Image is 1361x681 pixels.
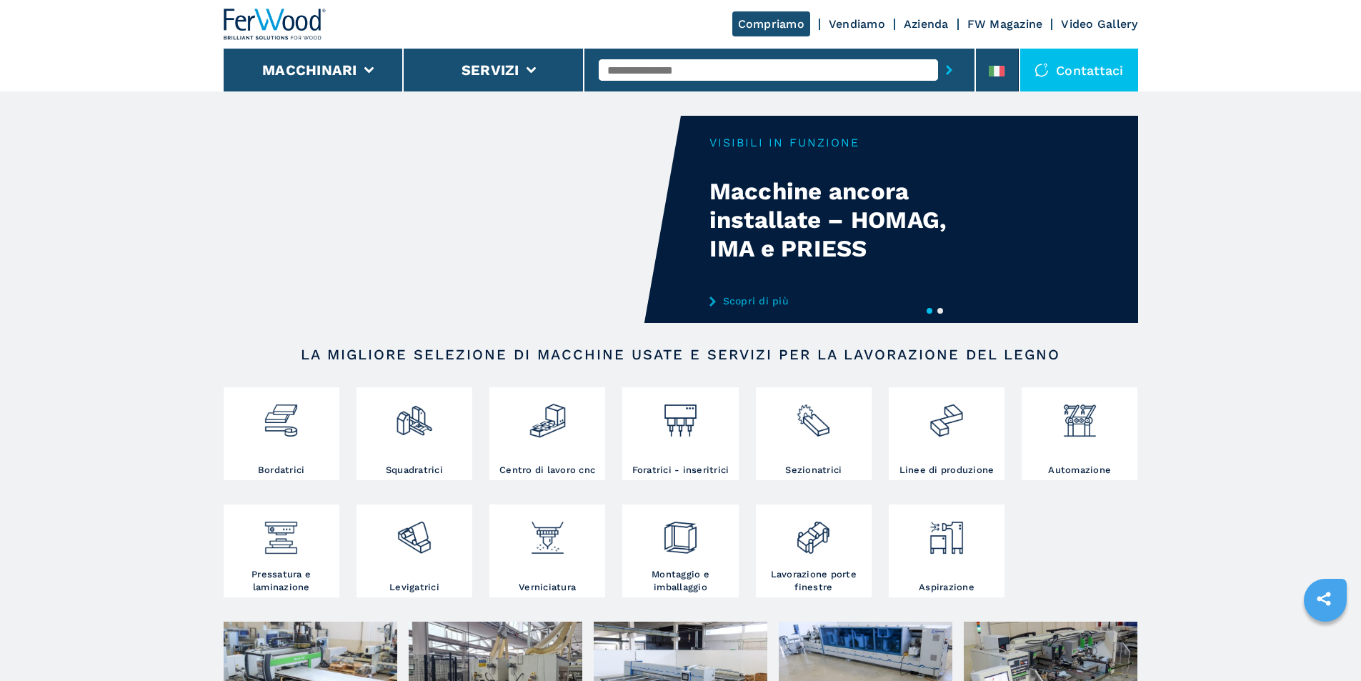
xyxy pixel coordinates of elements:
a: Video Gallery [1061,17,1137,31]
a: Levigatrici [357,504,472,597]
img: automazione.png [1061,391,1099,439]
div: Contattaci [1020,49,1138,91]
a: Vendiamo [829,17,885,31]
img: linee_di_produzione_2.png [927,391,965,439]
img: lavorazione_porte_finestre_2.png [794,508,832,557]
a: Foratrici - inseritrici [622,387,738,480]
a: Automazione [1022,387,1137,480]
a: Verniciatura [489,504,605,597]
img: aspirazione_1.png [927,508,965,557]
img: verniciatura_1.png [529,508,567,557]
a: sharethis [1306,581,1342,617]
a: Centro di lavoro cnc [489,387,605,480]
a: Bordatrici [224,387,339,480]
h3: Verniciatura [519,581,576,594]
h3: Centro di lavoro cnc [499,464,595,477]
h3: Lavorazione porte finestre [759,568,868,594]
h3: Sezionatrici [785,464,842,477]
a: Montaggio e imballaggio [622,504,738,597]
iframe: Chat [1300,617,1350,670]
a: Sezionatrici [756,387,872,480]
a: Pressatura e laminazione [224,504,339,597]
h3: Automazione [1048,464,1111,477]
img: bordatrici_1.png [262,391,300,439]
a: FW Magazine [967,17,1043,31]
img: centro_di_lavoro_cnc_2.png [529,391,567,439]
a: Squadratrici [357,387,472,480]
h3: Linee di produzione [899,464,994,477]
img: levigatrici_2.png [395,508,433,557]
img: Ferwood [224,9,326,40]
button: Servizi [462,61,519,79]
img: montaggio_imballaggio_2.png [662,508,699,557]
video: Your browser does not support the video tag. [224,116,681,323]
a: Scopri di più [709,295,989,307]
a: Lavorazione porte finestre [756,504,872,597]
a: Azienda [904,17,949,31]
h3: Pressatura e laminazione [227,568,336,594]
img: foratrici_inseritrici_2.png [662,391,699,439]
a: Aspirazione [889,504,1004,597]
a: Linee di produzione [889,387,1004,480]
button: 1 [927,308,932,314]
h3: Levigatrici [389,581,439,594]
h3: Squadratrici [386,464,443,477]
img: squadratrici_2.png [395,391,433,439]
img: pressa-strettoia.png [262,508,300,557]
button: 2 [937,308,943,314]
h3: Foratrici - inseritrici [632,464,729,477]
h3: Montaggio e imballaggio [626,568,734,594]
h3: Aspirazione [919,581,974,594]
button: Macchinari [262,61,357,79]
img: Contattaci [1035,63,1049,77]
h2: LA MIGLIORE SELEZIONE DI MACCHINE USATE E SERVIZI PER LA LAVORAZIONE DEL LEGNO [269,346,1092,363]
img: sezionatrici_2.png [794,391,832,439]
h3: Bordatrici [258,464,305,477]
button: submit-button [938,54,960,86]
a: Compriamo [732,11,810,36]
